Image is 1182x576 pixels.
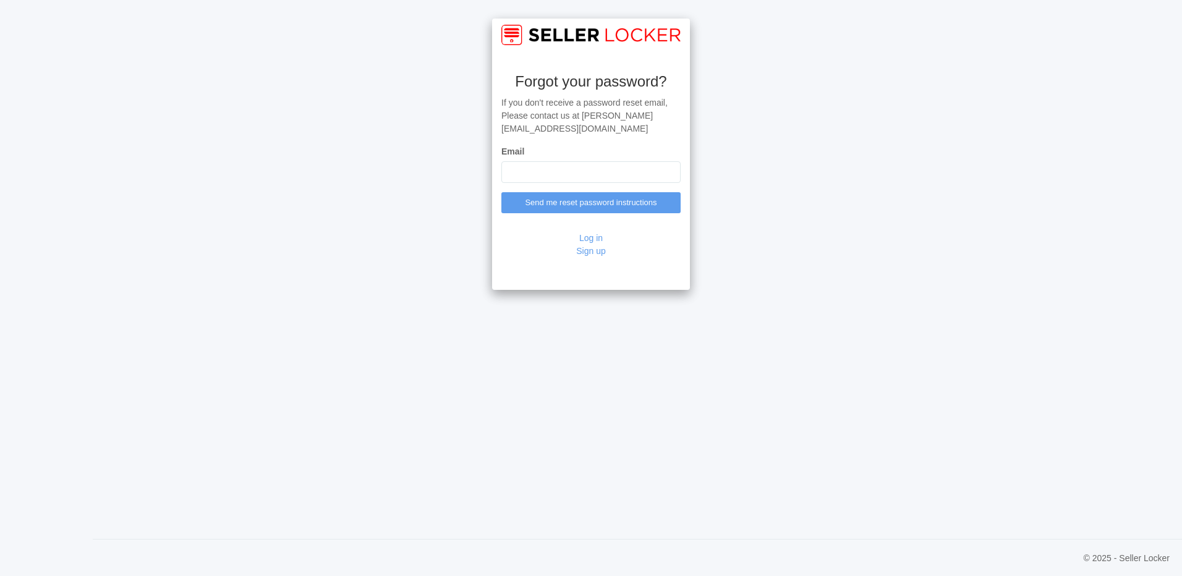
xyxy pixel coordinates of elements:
img: Image [501,25,681,45]
a: Log in [579,233,603,243]
p: If you don't receive a password reset email, Please contact us at [PERSON_NAME][EMAIL_ADDRESS][DO... [501,96,681,136]
a: Sign up [576,246,605,256]
h3: Forgot your password? [501,74,681,90]
span: © 2025 - Seller Locker [1084,552,1170,565]
input: Send me reset password instructions [501,192,681,213]
label: Email [501,145,524,158]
